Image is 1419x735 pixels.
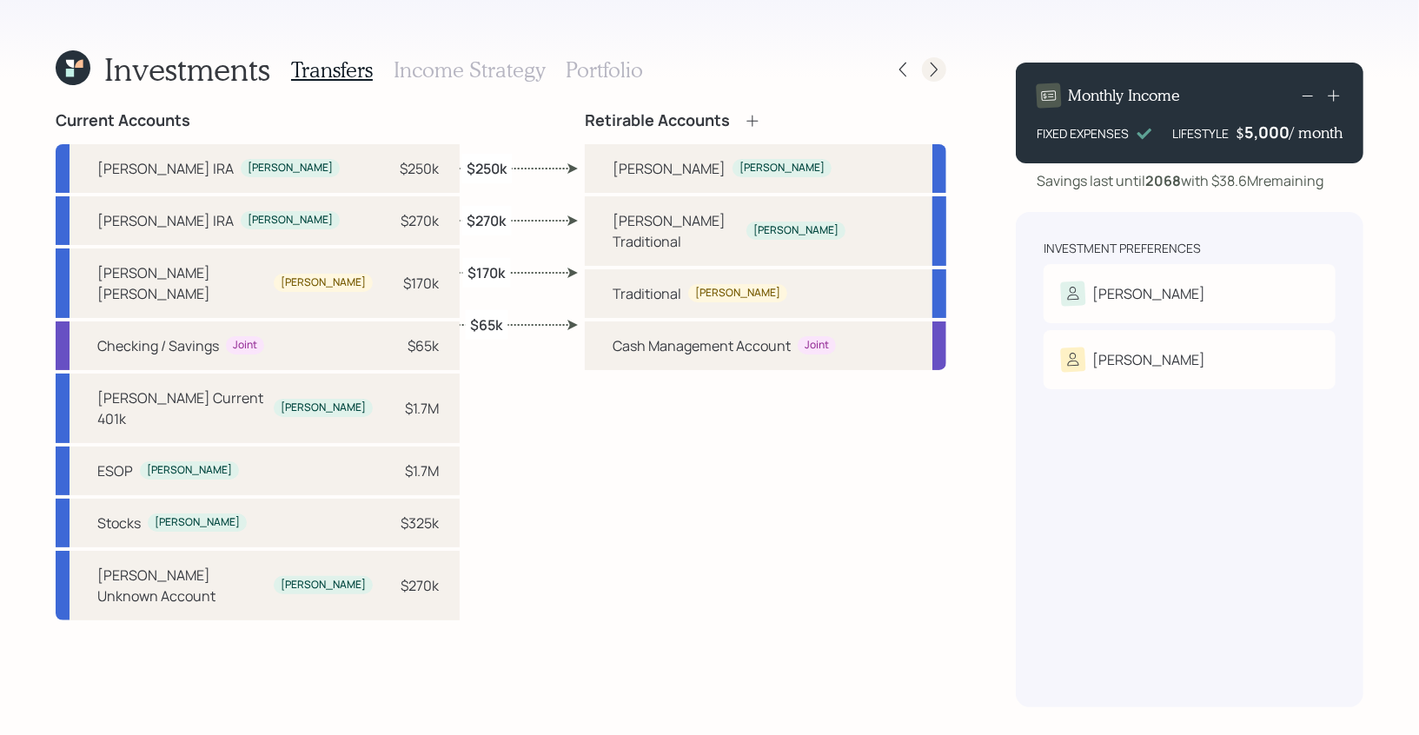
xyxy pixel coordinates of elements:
[97,262,267,304] div: [PERSON_NAME] [PERSON_NAME]
[467,262,505,281] label: $170k
[753,223,839,238] div: [PERSON_NAME]
[403,273,439,294] div: $170k
[1037,170,1323,191] div: Savings last until with $38.6M remaining
[405,460,439,481] div: $1.7M
[467,210,506,229] label: $270k
[97,513,141,533] div: Stocks
[97,210,234,231] div: [PERSON_NAME] IRA
[739,161,825,175] div: [PERSON_NAME]
[97,158,234,179] div: [PERSON_NAME] IRA
[1068,86,1180,105] h4: Monthly Income
[281,275,366,290] div: [PERSON_NAME]
[97,565,267,606] div: [PERSON_NAME] Unknown Account
[401,210,439,231] div: $270k
[613,210,739,252] div: [PERSON_NAME] Traditional
[97,460,133,481] div: ESOP
[1044,240,1201,257] div: Investment Preferences
[281,578,366,593] div: [PERSON_NAME]
[394,57,545,83] h3: Income Strategy
[1236,123,1244,142] h4: $
[291,57,373,83] h3: Transfers
[233,338,257,353] div: Joint
[1037,124,1129,142] div: FIXED EXPENSES
[147,463,232,478] div: [PERSON_NAME]
[566,57,643,83] h3: Portfolio
[695,286,780,301] div: [PERSON_NAME]
[97,335,219,356] div: Checking / Savings
[97,387,267,429] div: [PERSON_NAME] Current 401k
[613,158,726,179] div: [PERSON_NAME]
[1244,122,1290,142] div: 5,000
[1290,123,1343,142] h4: / month
[155,515,240,530] div: [PERSON_NAME]
[248,161,333,175] div: [PERSON_NAME]
[248,213,333,228] div: [PERSON_NAME]
[1092,349,1205,370] div: [PERSON_NAME]
[281,401,366,415] div: [PERSON_NAME]
[1092,283,1205,304] div: [PERSON_NAME]
[405,398,439,419] div: $1.7M
[613,283,681,304] div: Traditional
[1145,171,1181,190] b: 2068
[408,335,439,356] div: $65k
[56,111,190,130] h4: Current Accounts
[805,338,829,353] div: Joint
[104,50,270,88] h1: Investments
[470,315,502,334] label: $65k
[1172,124,1229,142] div: LIFESTYLE
[401,513,439,533] div: $325k
[467,158,507,177] label: $250k
[401,575,439,596] div: $270k
[400,158,439,179] div: $250k
[613,335,791,356] div: Cash Management Account
[585,111,730,130] h4: Retirable Accounts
